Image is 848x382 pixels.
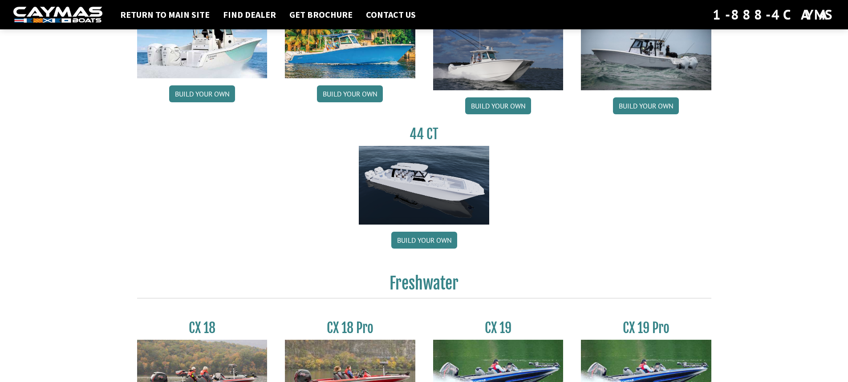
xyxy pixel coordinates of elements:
h3: CX 18 [137,320,268,336]
a: Build your own [465,97,531,114]
a: Find Dealer [219,9,280,20]
h2: Freshwater [137,273,711,298]
a: Contact Us [361,9,420,20]
a: Get Brochure [285,9,357,20]
img: 341CC-thumbjpg.jpg [137,4,268,78]
h3: CX 18 Pro [285,320,415,336]
img: Caymas_34_CT_pic_1.jpg [433,4,564,90]
a: Build your own [317,85,383,102]
a: Build your own [391,232,457,249]
img: 401CC_thumb.pg.jpg [285,4,415,78]
h3: CX 19 [433,320,564,336]
a: Build your own [169,85,235,102]
h3: CX 19 Pro [581,320,711,336]
a: Build your own [613,97,679,114]
img: 30_CT_photo_shoot_for_caymas_connect.jpg [581,4,711,90]
img: 44ct_background.png [359,146,489,225]
div: 1-888-4CAYMAS [713,5,835,24]
h3: 44 CT [359,126,489,142]
img: white-logo-c9c8dbefe5ff5ceceb0f0178aa75bf4bb51f6bca0971e226c86eb53dfe498488.png [13,7,102,23]
a: Return to main site [116,9,214,20]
